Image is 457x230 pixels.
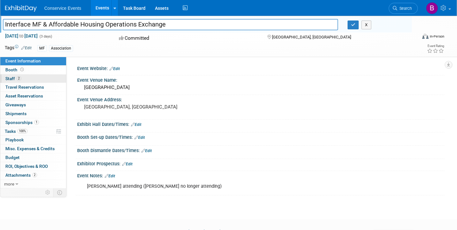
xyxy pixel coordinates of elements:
[0,92,66,100] a: Asset Reservations
[0,74,66,83] a: Staff2
[5,67,25,72] span: Booth
[34,120,39,125] span: 1
[19,67,25,72] span: Booth not reserved yet
[0,66,66,74] a: Booth
[109,67,120,71] a: Edit
[141,149,152,153] a: Edit
[77,75,444,83] div: Event Venue Name:
[77,64,444,72] div: Event Website:
[0,136,66,144] a: Playbook
[0,153,66,162] a: Budget
[0,101,66,109] a: Giveaways
[83,180,374,193] div: [PERSON_NAME] attending ([PERSON_NAME] no longer attending)
[5,164,48,169] span: ROI, Objectives & ROO
[422,34,429,39] img: Format-Inperson.png
[77,133,444,141] div: Booth Set-up Dates/Times:
[44,6,81,11] span: Conservice Events
[5,76,21,81] span: Staff
[37,45,47,52] div: MF
[5,58,41,63] span: Event Information
[18,33,24,38] span: to
[5,155,20,160] span: Budget
[427,44,444,48] div: Event Rating
[49,45,73,52] div: Association
[105,174,115,178] a: Edit
[272,35,351,39] span: [GEOGRAPHIC_DATA], [GEOGRAPHIC_DATA]
[0,118,66,127] a: Sponsorships1
[16,76,21,81] span: 2
[122,162,133,166] a: Edit
[84,104,223,110] pre: [GEOGRAPHIC_DATA], [GEOGRAPHIC_DATA]
[5,111,27,116] span: Shipments
[0,144,66,153] a: Misc. Expenses & Credits
[5,120,39,125] span: Sponsorships
[5,129,28,134] span: Tasks
[5,85,44,90] span: Travel Reservations
[77,171,444,179] div: Event Notes:
[39,34,52,38] span: (3 days)
[42,188,53,197] td: Personalize Event Tab Strip
[5,137,24,142] span: Playbook
[5,5,37,12] img: ExhibitDay
[134,135,145,140] a: Edit
[0,127,66,136] a: Tasks100%
[77,120,444,128] div: Exhibit Hall Dates/Times:
[429,34,444,39] div: In-Person
[5,93,43,98] span: Asset Reservations
[17,129,28,133] span: 100%
[0,109,66,118] a: Shipments
[0,180,66,188] a: more
[5,146,55,151] span: Misc. Expenses & Credits
[131,122,141,127] a: Edit
[5,102,26,107] span: Giveaways
[77,146,444,154] div: Booth Dismantle Dates/Times:
[0,171,66,180] a: Attachments2
[0,57,66,65] a: Event Information
[21,46,32,50] a: Edit
[77,159,444,167] div: Exhibitor Prospectus:
[5,33,38,39] span: [DATE] [DATE]
[379,33,444,42] div: Event Format
[5,173,37,178] span: Attachments
[361,21,371,29] button: X
[4,181,14,186] span: more
[53,188,66,197] td: Toggle Event Tabs
[82,83,440,92] div: [GEOGRAPHIC_DATA]
[5,44,32,52] td: Tags
[389,3,418,14] a: Search
[32,173,37,177] span: 2
[426,2,438,14] img: Brooke Jacques
[0,83,66,91] a: Travel Reservations
[77,95,444,103] div: Event Venue Address:
[397,6,412,11] span: Search
[117,33,257,44] div: Committed
[0,162,66,171] a: ROI, Objectives & ROO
